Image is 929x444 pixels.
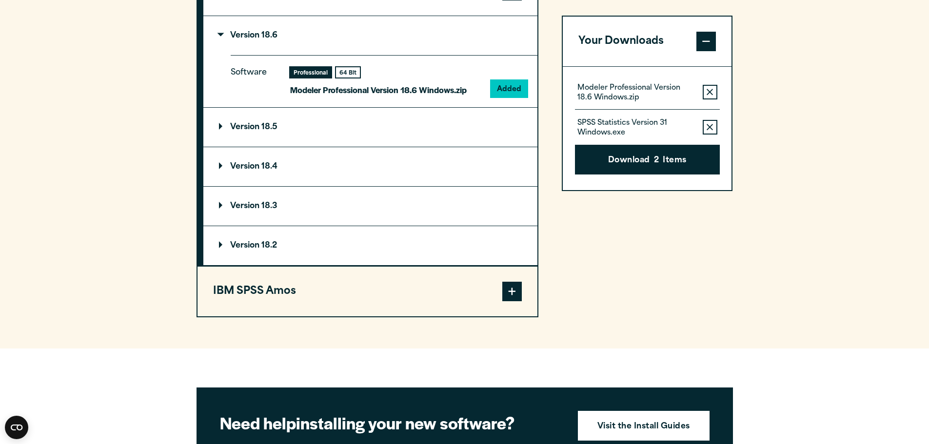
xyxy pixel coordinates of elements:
[203,16,537,266] div: IBM SPSS Modeler
[219,202,277,210] p: Version 18.3
[336,67,360,77] div: 64 Bit
[219,242,277,250] p: Version 18.2
[563,66,732,191] div: Your Downloads
[575,145,720,175] button: Download2Items
[198,267,537,316] button: IBM SPSS Amos
[563,17,732,66] button: Your Downloads
[220,412,561,434] h2: installing your new software?
[290,67,331,77] div: Professional
[219,163,277,171] p: Version 18.4
[219,123,277,131] p: Version 18.5
[491,80,527,97] button: Added
[5,416,28,439] button: Open CMP widget
[578,411,710,441] a: Visit the Install Guides
[597,421,690,433] strong: Visit the Install Guides
[203,108,537,147] summary: Version 18.5
[203,187,537,226] summary: Version 18.3
[290,83,467,97] p: Modeler Professional Version 18.6 Windows.zip
[654,154,659,167] span: 2
[219,32,277,39] p: Version 18.6
[577,118,695,138] p: SPSS Statistics Version 31 Windows.exe
[231,66,275,89] p: Software
[203,147,537,186] summary: Version 18.4
[203,16,537,55] summary: Version 18.6
[203,226,537,265] summary: Version 18.2
[220,411,296,434] strong: Need help
[577,83,695,103] p: Modeler Professional Version 18.6 Windows.zip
